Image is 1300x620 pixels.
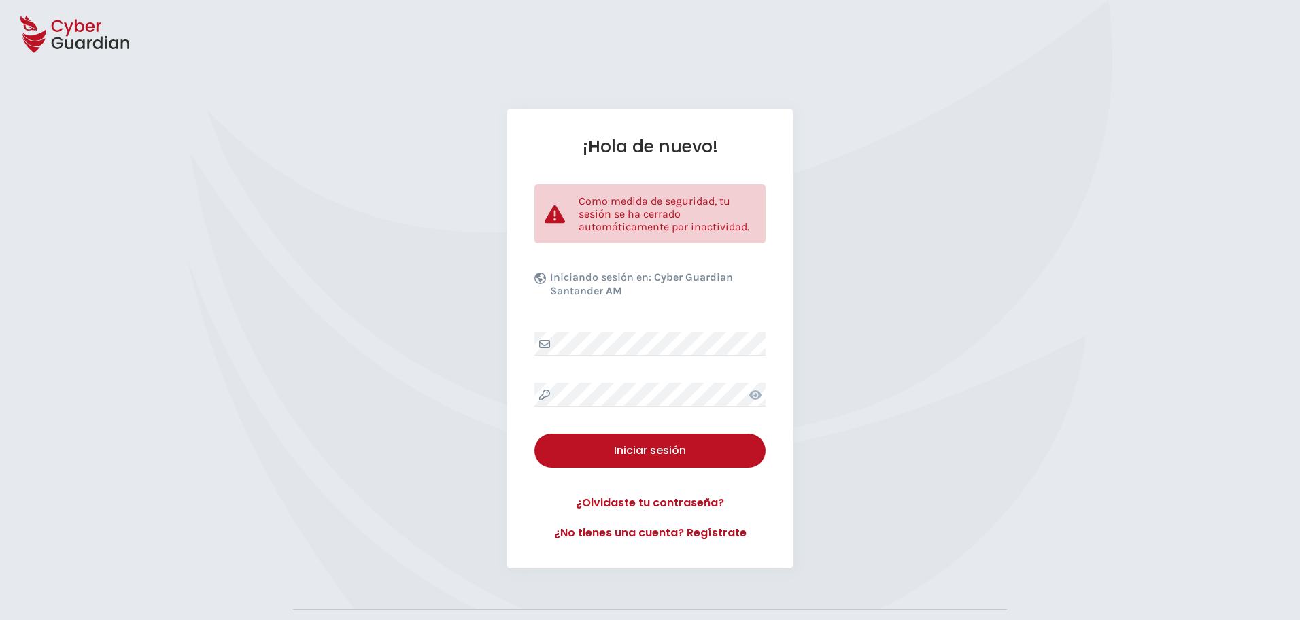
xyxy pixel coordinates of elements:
a: ¿Olvidaste tu contraseña? [534,495,766,511]
button: Iniciar sesión [534,434,766,468]
a: ¿No tienes una cuenta? Regístrate [534,525,766,541]
h1: ¡Hola de nuevo! [534,136,766,157]
div: Iniciar sesión [545,443,755,459]
p: Como medida de seguridad, tu sesión se ha cerrado automáticamente por inactividad. [579,194,755,233]
b: Cyber Guardian Santander AM [550,271,733,297]
p: Iniciando sesión en: [550,271,762,305]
